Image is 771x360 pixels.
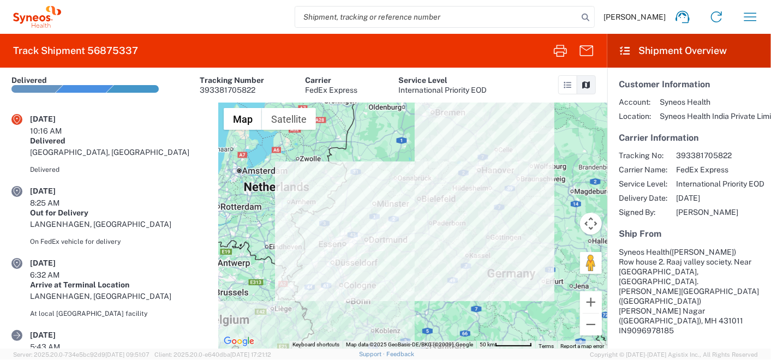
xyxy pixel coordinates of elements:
[30,237,207,247] div: On FedEx vehicle for delivery
[346,341,473,347] span: Map data ©2025 GeoBasis-DE/BKG (©2009), Google
[619,248,670,256] span: Syneos Health
[30,309,207,319] div: At local [GEOGRAPHIC_DATA] facility
[11,75,47,85] div: Delivered
[386,351,414,357] a: Feedback
[619,79,760,89] h5: Customer Information
[30,186,85,196] div: [DATE]
[30,165,207,175] div: Delivered
[590,350,758,359] span: Copyright © [DATE]-[DATE] Agistix Inc., All Rights Reserved
[603,12,666,22] span: [PERSON_NAME]
[262,108,316,130] button: Show satellite imagery
[619,247,760,335] address: [PERSON_NAME] Nagar ([GEOGRAPHIC_DATA]), MH 431011 IN
[30,280,207,290] div: Arrive at Terminal Location
[480,341,495,347] span: 50 km
[619,207,667,217] span: Signed By:
[398,85,487,95] div: International Priority EOD
[200,75,264,85] div: Tracking Number
[580,252,602,274] button: Drag Pegman onto the map to open Street View
[580,213,602,235] button: Map camera controls
[30,136,207,146] div: Delivered
[30,258,85,268] div: [DATE]
[305,85,357,95] div: FedEx Express
[670,248,736,256] span: ([PERSON_NAME])
[619,179,667,189] span: Service Level:
[30,342,85,352] div: 5:43 AM
[230,351,271,358] span: [DATE] 17:21:12
[676,151,764,160] span: 393381705822
[13,351,150,358] span: Server: 2025.20.0-734e5bc92d9
[292,341,339,349] button: Keyboard shortcuts
[154,351,271,358] span: Client: 2025.20.0-e640dba
[676,165,764,175] span: FedEx Express
[560,343,604,349] a: Report a map error
[619,229,760,239] h5: Ship From
[221,334,257,349] img: Google
[30,114,85,124] div: [DATE]
[398,75,487,85] div: Service Level
[30,208,207,218] div: Out for Delivery
[30,126,85,136] div: 10:16 AM
[619,257,759,305] span: Row house 2. Raaj valley society. Near [GEOGRAPHIC_DATA], [GEOGRAPHIC_DATA]. [PERSON_NAME][GEOGRA...
[30,291,207,301] div: LANGENHAGEN, [GEOGRAPHIC_DATA]
[676,179,764,189] span: International Priority EOD
[619,97,651,107] span: Account:
[295,7,578,27] input: Shipment, tracking or reference number
[221,334,257,349] a: Open this area in Google Maps (opens a new window)
[305,75,357,85] div: Carrier
[30,219,207,229] div: LANGENHAGEN, [GEOGRAPHIC_DATA]
[627,326,674,335] span: 9096978185
[13,44,138,57] h2: Track Shipment 56875337
[676,193,764,203] span: [DATE]
[580,314,602,335] button: Zoom out
[359,351,386,357] a: Support
[676,207,764,217] span: [PERSON_NAME]
[200,85,264,95] div: 393381705822
[30,147,207,157] div: [GEOGRAPHIC_DATA], [GEOGRAPHIC_DATA]
[476,341,535,349] button: Map Scale: 50 km per 64 pixels
[619,151,667,160] span: Tracking No:
[30,330,85,340] div: [DATE]
[619,111,651,121] span: Location:
[607,34,771,68] header: Shipment Overview
[619,193,667,203] span: Delivery Date:
[619,165,667,175] span: Carrier Name:
[580,291,602,313] button: Zoom in
[619,133,760,143] h5: Carrier Information
[30,198,85,208] div: 8:25 AM
[619,347,760,357] h5: Ship To
[224,108,262,130] button: Show street map
[30,270,85,280] div: 6:32 AM
[105,351,150,358] span: [DATE] 09:51:07
[539,343,554,349] a: Terms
